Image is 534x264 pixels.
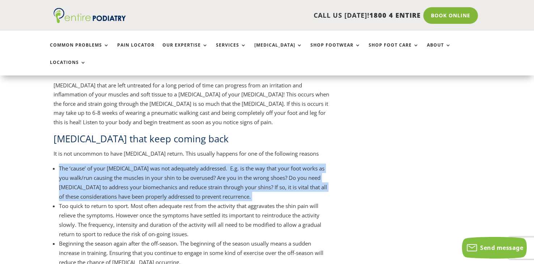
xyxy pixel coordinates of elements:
a: Book Online [423,7,478,24]
p: CALL US [DATE]! [152,11,421,20]
a: Services [216,43,246,58]
a: Entire Podiatry [54,17,126,25]
a: Shop Foot Care [369,43,419,58]
a: Our Expertise [162,43,208,58]
span: 1800 4 ENTIRE [369,11,421,20]
a: Locations [50,60,86,75]
button: Send message [462,237,527,259]
a: Pain Locator [117,43,154,58]
a: [MEDICAL_DATA] [254,43,302,58]
img: logo (1) [54,8,126,23]
a: Common Problems [50,43,109,58]
p: [MEDICAL_DATA] that are left untreated for a long period of time can progress from an irritation ... [54,81,331,133]
p: It is not uncommon to have [MEDICAL_DATA] return. This usually happens for one of the following r... [54,149,331,164]
a: About [427,43,451,58]
li: Too quick to return to sport. Most often adequate rest from the activity that aggravates the shin... [59,201,331,239]
a: Shop Footwear [310,43,361,58]
span: Send message [480,244,523,252]
h2: [MEDICAL_DATA] that keep coming back [54,132,331,149]
li: The ‘cause’ of your [MEDICAL_DATA] was not adequately addressed. E.g. is the way that your foot w... [59,164,331,201]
